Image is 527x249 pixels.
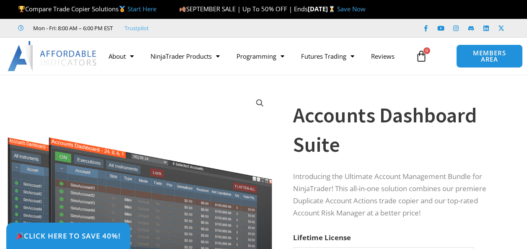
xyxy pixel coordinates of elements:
a: Futures Trading [293,47,363,66]
img: LogoAI | Affordable Indicators – NinjaTrader [8,41,98,71]
img: 🥇 [119,6,125,12]
a: 🎉Click Here to save 40%! [6,223,130,249]
span: SEPTEMBER SALE | Up To 50% OFF | Ends [179,5,308,13]
a: Reviews [363,47,403,66]
span: 0 [423,47,430,54]
span: Compare Trade Copier Solutions [18,5,156,13]
nav: Menu [100,47,411,66]
img: 🍂 [179,6,186,12]
a: Programming [228,47,293,66]
strong: [DATE] [308,5,337,13]
img: 🎉 [16,232,23,239]
h1: Accounts Dashboard Suite [293,101,506,159]
a: Save Now [337,5,366,13]
a: NinjaTrader Products [142,47,228,66]
span: Click Here to save 40%! [16,232,121,239]
a: About [100,47,142,66]
a: 0 [403,44,440,68]
span: MEMBERS AREA [465,50,514,62]
a: Trustpilot [125,23,149,33]
a: MEMBERS AREA [456,44,522,68]
a: View full-screen image gallery [252,96,267,111]
span: Mon - Fri: 8:00 AM – 6:00 PM EST [31,23,113,33]
a: Start Here [127,5,156,13]
img: ⌛ [329,6,335,12]
img: 🏆 [18,6,25,12]
p: Introducing the Ultimate Account Management Bundle for NinjaTrader! This all-in-one solution comb... [293,171,506,219]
